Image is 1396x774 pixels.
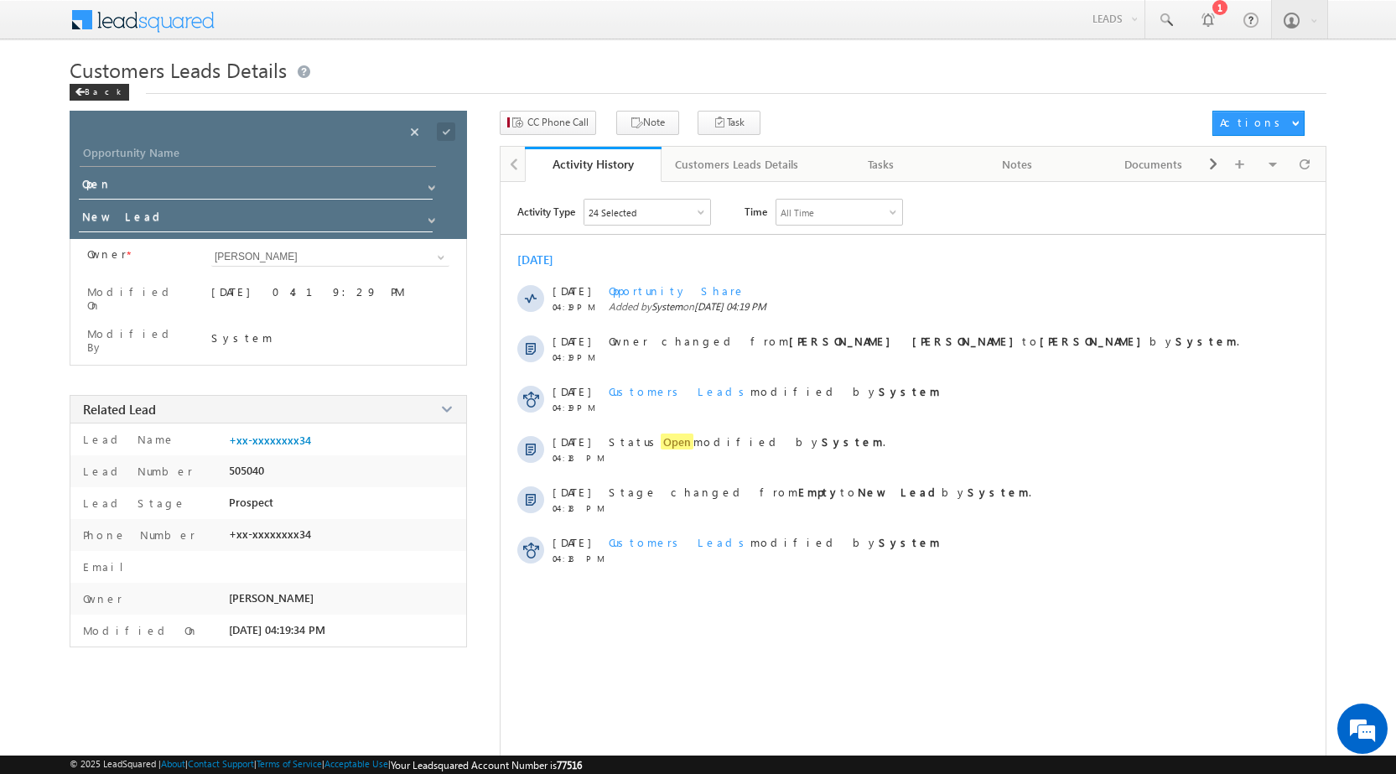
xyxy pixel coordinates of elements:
strong: Empty [798,485,840,499]
div: Tasks [827,154,935,174]
input: Opportunity Name Opportunity Name [80,143,436,167]
span: 04:19 PM [553,403,603,413]
a: +xx-xxxxxxxx34 [229,434,311,447]
label: Email [79,559,137,574]
a: Show All Items [419,175,440,192]
span: 04:18 PM [553,453,603,463]
label: Lead Number [79,464,193,478]
span: +xx-xxxxxxxx34 [229,527,311,541]
label: Modified On [87,285,190,312]
span: [PERSON_NAME] [229,591,314,605]
input: Status [79,174,433,200]
a: Terms of Service [257,758,322,769]
span: Your Leadsquared Account Number is [391,759,582,771]
label: Lead Name [79,432,175,446]
a: Show All Items [419,208,440,225]
div: 24 Selected [589,207,636,218]
span: © 2025 LeadSquared | | | | | [70,758,582,771]
a: Tasks [813,147,950,182]
strong: System [968,485,1029,499]
span: 04:18 PM [553,553,603,564]
label: Owner [79,591,122,605]
label: Owner [87,247,127,261]
span: 04:18 PM [553,503,603,513]
strong: New Lead [858,485,942,499]
a: Documents [1086,147,1222,182]
div: [DATE] 04:19:29 PM [211,284,449,308]
label: Modified On [79,623,199,637]
label: Modified By [87,327,190,354]
span: Customers Leads [609,384,750,398]
span: Added by on [609,300,1255,313]
div: System [211,330,449,345]
span: [DATE] [553,384,590,398]
a: Activity History [525,147,662,182]
strong: System [879,535,940,549]
span: [DATE] [553,485,590,499]
span: Opportunity Share [609,283,745,298]
span: modified by [609,535,940,549]
span: [DATE] [553,334,590,348]
a: Acceptable Use [324,758,388,769]
strong: [PERSON_NAME] [PERSON_NAME] [789,334,1022,348]
div: Activity History [537,156,649,172]
span: [DATE] [553,535,590,549]
span: [DATE] 04:19 PM [694,300,766,313]
span: Prospect [229,496,273,509]
div: Actions [1220,115,1286,130]
strong: System [1175,334,1237,348]
strong: System [822,434,883,449]
label: Lead Stage [79,496,186,510]
span: Open [661,434,693,449]
span: [DATE] [553,283,590,298]
button: Note [616,111,679,135]
span: [DATE] [553,434,590,449]
span: CC Phone Call [527,115,589,130]
span: 04:19 PM [553,302,603,312]
span: Customers Leads [609,535,750,549]
div: Documents [1099,154,1207,174]
div: Owner Changed,Status Changed,Stage Changed,Source Changed,Notes & 19 more.. [584,200,710,225]
span: Stage changed from to by . [609,485,1031,499]
span: Customers Leads Details [70,56,287,83]
div: Notes [963,154,1072,174]
strong: [PERSON_NAME] [1040,334,1149,348]
span: Owner changed from to by . [609,334,1239,348]
button: Task [698,111,760,135]
input: Type to Search [211,247,449,267]
input: Stage [79,206,433,232]
span: Related Lead [83,401,156,418]
span: Status modified by . [609,434,885,449]
a: Customers Leads Details [662,147,813,182]
strong: System [879,384,940,398]
div: All Time [781,207,814,218]
a: Show All Items [428,249,449,266]
button: Actions [1212,111,1305,136]
span: Time [745,199,767,224]
a: Contact Support [188,758,254,769]
a: About [161,758,185,769]
div: Back [70,84,129,101]
label: Phone Number [79,527,195,542]
span: 505040 [229,464,264,477]
a: Notes [950,147,1087,182]
span: Activity Type [517,199,575,224]
button: CC Phone Call [500,111,596,135]
span: modified by [609,384,940,398]
div: Customers Leads Details [675,154,798,174]
div: [DATE] [517,252,572,268]
span: 77516 [557,759,582,771]
span: [DATE] 04:19:34 PM [229,623,325,636]
span: System [651,300,682,313]
span: 04:19 PM [553,352,603,362]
